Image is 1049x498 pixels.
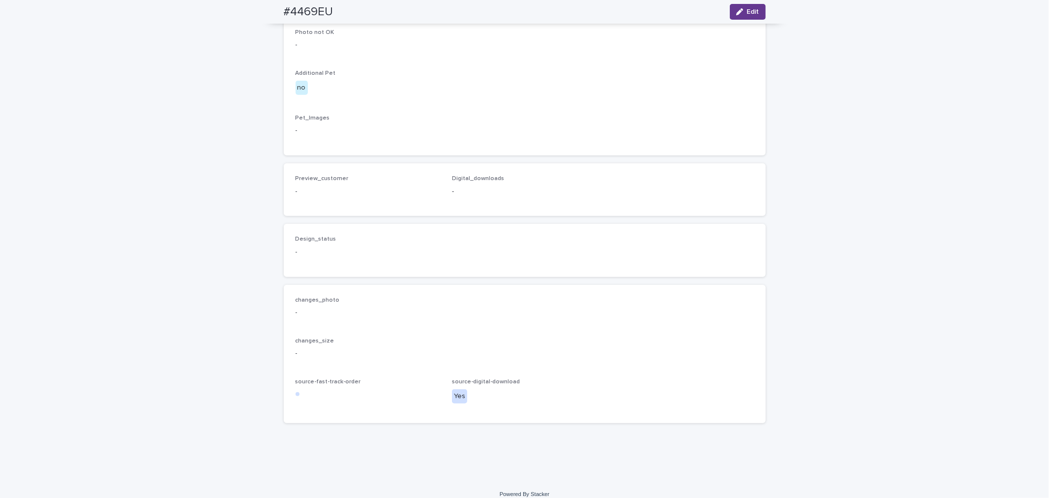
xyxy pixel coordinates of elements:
[296,297,340,303] span: changes_photo
[747,8,759,15] span: Edit
[296,247,441,257] p: -
[296,236,336,242] span: Design_status
[296,40,754,50] p: -
[296,187,441,197] p: -
[296,308,754,318] p: -
[296,70,336,76] span: Additional Pet
[296,115,330,121] span: Pet_Images
[452,389,467,404] div: Yes
[296,348,754,359] p: -
[296,125,754,136] p: -
[452,379,520,385] span: source-digital-download
[452,176,504,182] span: Digital_downloads
[296,176,349,182] span: Preview_customer
[296,379,361,385] span: source-fast-track-order
[296,338,334,344] span: changes_size
[452,187,597,197] p: -
[730,4,766,20] button: Edit
[500,491,549,497] a: Powered By Stacker
[296,30,334,35] span: Photo not OK
[284,5,333,19] h2: #4469EU
[296,81,308,95] div: no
